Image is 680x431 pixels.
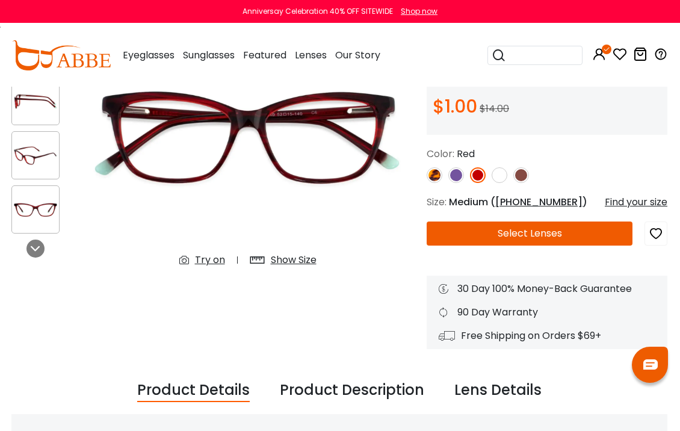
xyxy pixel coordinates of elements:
[449,195,587,209] span: Medium ( )
[295,48,327,62] span: Lenses
[243,6,393,17] div: Anniversay Celebration 40% OFF SITEWIDE
[643,359,658,370] img: chat
[457,147,475,161] span: Red
[439,305,655,320] div: 90 Day Warranty
[427,195,447,209] span: Size:
[439,329,655,343] div: Free Shipping on Orders $69+
[123,48,175,62] span: Eyeglasses
[137,379,250,402] div: Product Details
[480,102,509,116] span: $14.00
[427,147,454,161] span: Color:
[12,90,59,113] img: Zion Red Acetate Eyeglasses , SpringHinges , UniversalBridgeFit Frames from ABBE Glasses
[433,93,477,119] span: $1.00
[12,198,59,222] img: Zion Red Acetate Eyeglasses , SpringHinges , UniversalBridgeFit Frames from ABBE Glasses
[183,48,235,62] span: Sunglasses
[12,40,111,70] img: abbeglasses.com
[195,253,225,267] div: Try on
[12,144,59,167] img: Zion Red Acetate Eyeglasses , SpringHinges , UniversalBridgeFit Frames from ABBE Glasses
[427,222,632,246] button: Select Lenses
[439,282,655,296] div: 30 Day 100% Money-Back Guarantee
[454,379,542,402] div: Lens Details
[395,6,437,16] a: Shop now
[271,253,317,267] div: Show Size
[243,48,286,62] span: Featured
[280,379,424,402] div: Product Description
[335,48,380,62] span: Our Story
[495,195,583,209] span: [PHONE_NUMBER]
[605,195,667,209] div: Find your size
[401,6,437,17] div: Shop now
